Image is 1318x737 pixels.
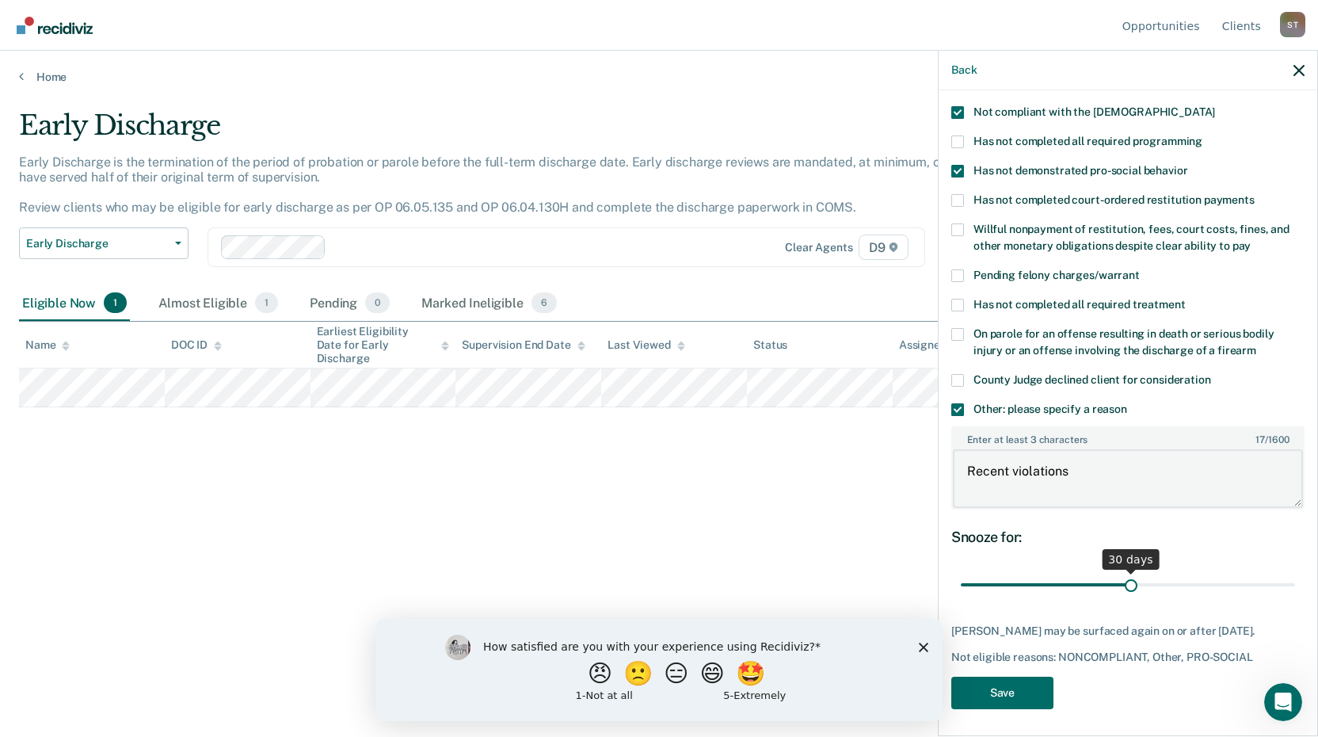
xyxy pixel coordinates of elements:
div: Marked Ineligible [418,286,560,321]
div: Pending [307,286,393,321]
textarea: Recent violations [953,449,1303,508]
div: Almost Eligible [155,286,281,321]
span: Has not demonstrated pro-social behavior [973,164,1187,177]
span: County Judge declined client for consideration [973,373,1211,386]
span: 0 [365,292,390,313]
div: Last Viewed [608,338,684,352]
span: 17 [1255,434,1265,445]
span: Pending felony charges/warrant [973,269,1140,281]
div: Early Discharge [19,109,1008,155]
span: 1 [255,292,278,313]
p: Early Discharge is the termination of the period of probation or parole before the full-term disc... [19,155,1003,216]
button: Back [951,63,977,77]
div: Assigned to [899,338,973,352]
span: / 1600 [1255,434,1289,445]
iframe: Survey by Kim from Recidiviz [375,619,943,721]
span: Other: please specify a reason [973,403,1127,415]
span: Not compliant with the [DEMOGRAPHIC_DATA] [973,105,1215,118]
div: Earliest Eligibility Date for Early Discharge [317,325,450,365]
div: Status [753,338,787,352]
span: On parole for an offense resulting in death or serious bodily injury or an offense involving the ... [973,327,1274,357]
div: Not eligible reasons: NONCOMPLIANT, Other, PRO-SOCIAL [951,651,1305,664]
div: Supervision End Date [462,338,585,352]
div: DOC ID [171,338,222,352]
span: 1 [104,292,127,313]
span: 6 [531,292,557,313]
a: Home [19,70,1299,84]
div: Name [25,338,70,352]
button: Profile dropdown button [1280,12,1305,37]
div: [PERSON_NAME] may be surfaced again on or after [DATE]. [951,624,1305,638]
label: Enter at least 3 characters [953,428,1303,445]
div: S T [1280,12,1305,37]
span: Has not completed court-ordered restitution payments [973,193,1255,206]
span: Willful nonpayment of restitution, fees, court costs, fines, and other monetary obligations despi... [973,223,1289,252]
iframe: Intercom live chat [1264,683,1302,721]
div: 30 days [1102,549,1160,570]
div: Snooze for: [951,529,1305,546]
img: Recidiviz [17,17,93,34]
span: Has not completed all required programming [973,135,1202,147]
span: Has not completed all required treatment [973,298,1185,311]
span: D9 [859,235,909,260]
span: Early Discharge [26,237,169,250]
div: Clear agents [785,241,852,254]
div: Eligible Now [19,286,130,321]
button: Save [951,677,1053,709]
